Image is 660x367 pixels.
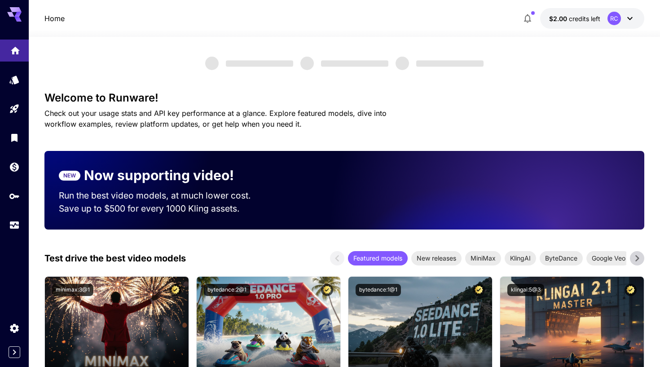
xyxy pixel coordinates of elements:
[63,172,76,180] p: NEW
[204,284,250,296] button: bytedance:2@1
[9,190,20,202] div: API Keys
[586,253,631,263] span: Google Veo
[540,253,583,263] span: ByteDance
[10,42,21,53] div: Home
[44,109,387,128] span: Check out your usage stats and API key performance at a glance. Explore featured models, dive int...
[356,284,401,296] button: bytedance:1@1
[9,74,20,85] div: Models
[348,253,408,263] span: Featured models
[59,202,268,215] p: Save up to $500 for every 1000 Kling assets.
[411,253,462,263] span: New releases
[569,15,600,22] span: credits left
[9,132,20,143] div: Library
[44,13,65,24] a: Home
[540,8,644,29] button: $1.9962RC
[411,251,462,265] div: New releases
[549,15,569,22] span: $2.00
[505,253,536,263] span: KlingAI
[465,251,501,265] div: MiniMax
[586,251,631,265] div: Google Veo
[44,13,65,24] nav: breadcrumb
[507,284,544,296] button: klingai:5@3
[9,346,20,358] button: Expand sidebar
[169,284,181,296] button: Certified Model – Vetted for best performance and includes a commercial license.
[9,161,20,172] div: Wallet
[59,189,268,202] p: Run the best video models, at much lower cost.
[625,284,637,296] button: Certified Model – Vetted for best performance and includes a commercial license.
[9,103,20,115] div: Playground
[44,92,644,104] h3: Welcome to Runware!
[84,165,234,186] p: Now supporting video!
[607,12,621,25] div: RC
[9,220,20,231] div: Usage
[321,284,333,296] button: Certified Model – Vetted for best performance and includes a commercial license.
[549,14,600,23] div: $1.9962
[9,323,20,334] div: Settings
[473,284,485,296] button: Certified Model – Vetted for best performance and includes a commercial license.
[465,253,501,263] span: MiniMax
[540,251,583,265] div: ByteDance
[505,251,536,265] div: KlingAI
[52,284,93,296] button: minimax:3@1
[348,251,408,265] div: Featured models
[44,252,186,265] p: Test drive the best video models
